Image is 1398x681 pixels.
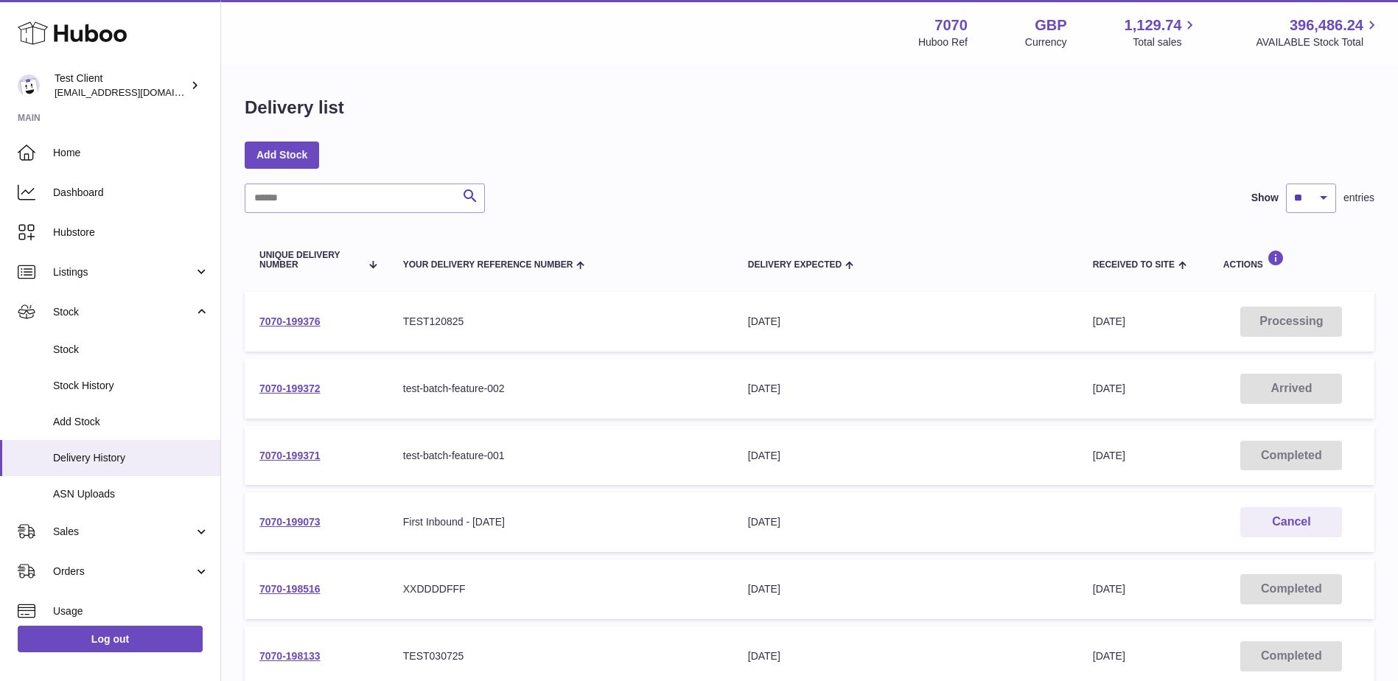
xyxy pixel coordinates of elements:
div: TEST030725 [403,649,719,663]
span: [DATE] [1093,383,1125,394]
div: TEST120825 [403,315,719,329]
span: Stock History [53,379,209,393]
span: Your Delivery Reference Number [403,260,573,270]
span: Home [53,146,209,160]
div: [DATE] [748,649,1063,663]
a: 7070-199376 [259,315,321,327]
a: 1,129.74 Total sales [1125,15,1199,49]
span: ASN Uploads [53,487,209,501]
span: Sales [53,525,194,539]
label: Show [1251,191,1279,205]
div: test-batch-feature-001 [403,449,719,463]
strong: GBP [1035,15,1066,35]
div: [DATE] [748,382,1063,396]
span: Total sales [1133,35,1198,49]
span: Add Stock [53,415,209,429]
span: Usage [53,604,209,618]
div: [DATE] [748,582,1063,596]
span: Dashboard [53,186,209,200]
span: [DATE] [1093,583,1125,595]
a: 396,486.24 AVAILABLE Stock Total [1256,15,1380,49]
a: 7070-198516 [259,583,321,595]
span: [DATE] [1093,650,1125,662]
span: [DATE] [1093,315,1125,327]
span: Delivery Expected [748,260,842,270]
div: test-batch-feature-002 [403,382,719,396]
span: AVAILABLE Stock Total [1256,35,1380,49]
a: Add Stock [245,142,319,168]
div: Test Client [55,71,187,99]
span: Delivery History [53,451,209,465]
div: Currency [1025,35,1067,49]
a: 7070-198133 [259,650,321,662]
span: Orders [53,565,194,579]
div: [DATE] [748,515,1063,529]
span: entries [1343,191,1374,205]
span: Unique Delivery Number [259,251,360,270]
div: [DATE] [748,315,1063,329]
span: Stock [53,305,194,319]
span: 396,486.24 [1290,15,1363,35]
span: Hubstore [53,226,209,240]
h1: Delivery list [245,96,344,119]
span: Stock [53,343,209,357]
a: 7070-199371 [259,450,321,461]
img: QATestClientTwo@hubboo.co.uk [18,74,40,97]
span: [DATE] [1093,450,1125,461]
div: Actions [1223,250,1360,270]
span: [EMAIL_ADDRESS][DOMAIN_NAME] [55,86,217,98]
div: XXDDDDFFF [403,582,719,596]
span: Received to Site [1093,260,1175,270]
a: Log out [18,626,203,652]
a: 7070-199372 [259,383,321,394]
strong: 7070 [934,15,968,35]
div: First Inbound - [DATE] [403,515,719,529]
button: Cancel [1240,507,1342,537]
a: 7070-199073 [259,516,321,528]
div: Huboo Ref [918,35,968,49]
span: Listings [53,265,194,279]
div: [DATE] [748,449,1063,463]
span: 1,129.74 [1125,15,1182,35]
